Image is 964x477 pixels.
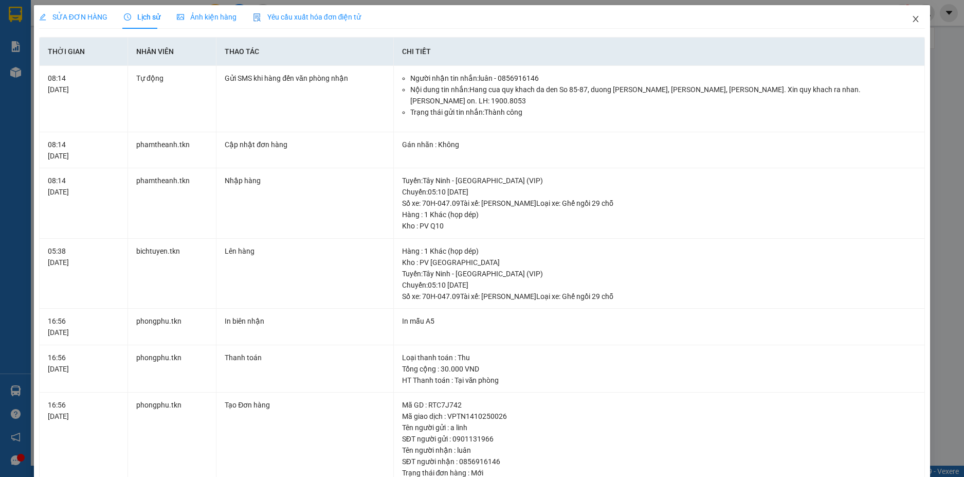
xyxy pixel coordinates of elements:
[402,268,917,302] div: Tuyến : Tây Ninh - [GEOGRAPHIC_DATA] (VIP) Chuyến: 05:10 [DATE] Số xe: 70H-047.09 Tài xế: [PERSON...
[128,345,216,393] td: phongphu.tkn
[402,375,917,386] div: HT Thanh toán : Tại văn phòng
[394,38,925,66] th: Chi tiết
[410,73,917,84] li: Người nhận tin nhắn: luân - 0856916146
[402,209,917,220] div: Hàng : 1 Khác (họp dép)
[402,363,917,375] div: Tổng cộng : 30.000 VND
[128,309,216,345] td: phongphu.tkn
[48,175,119,198] div: 08:14 [DATE]
[402,422,917,433] div: Tên người gửi : a linh
[402,245,917,257] div: Hàng : 1 Khác (họp dép)
[402,445,917,456] div: Tên người nhận : luân
[177,13,184,21] span: picture
[402,139,917,150] div: Gán nhãn : Không
[48,139,119,162] div: 08:14 [DATE]
[48,399,119,422] div: 16:56 [DATE]
[253,13,361,21] span: Yêu cầu xuất hóa đơn điện tử
[216,38,394,66] th: Thao tác
[39,13,46,21] span: edit
[402,433,917,445] div: SĐT người gửi : 0901131966
[402,220,917,232] div: Kho : PV Q10
[402,315,917,327] div: In mẫu A5
[128,168,216,239] td: phamtheanh.tkn
[402,175,917,209] div: Tuyến : Tây Ninh - [GEOGRAPHIC_DATA] (VIP) Chuyến: 05:10 [DATE] Số xe: 70H-047.09 Tài xế: [PERSON...
[225,245,385,257] div: Lên hàng
[177,13,237,21] span: Ảnh kiện hàng
[410,84,917,107] li: Nội dung tin nhắn: Hang cua quy khach da den So 85-87, duong [PERSON_NAME], [PERSON_NAME], [PERSO...
[128,239,216,309] td: bichtuyen.tkn
[225,73,385,84] div: Gửi SMS khi hàng đến văn phòng nhận
[253,13,261,22] img: icon
[225,175,385,186] div: Nhập hàng
[402,257,917,268] div: Kho : PV [GEOGRAPHIC_DATA]
[410,107,917,118] li: Trạng thái gửi tin nhắn: Thành công
[225,399,385,411] div: Tạo Đơn hàng
[48,315,119,338] div: 16:56 [DATE]
[128,132,216,169] td: phamtheanh.tkn
[39,13,107,21] span: SỬA ĐƠN HÀNG
[402,411,917,422] div: Mã giao dịch : VPTN1410250026
[402,352,917,363] div: Loại thanh toán : Thu
[48,352,119,375] div: 16:56 [DATE]
[128,38,216,66] th: Nhân viên
[225,139,385,150] div: Cập nhật đơn hàng
[124,13,131,21] span: clock-circle
[225,352,385,363] div: Thanh toán
[128,66,216,132] td: Tự động
[48,73,119,95] div: 08:14 [DATE]
[901,5,930,34] button: Close
[40,38,128,66] th: Thời gian
[402,456,917,467] div: SĐT người nhận : 0856916146
[124,13,160,21] span: Lịch sử
[912,15,920,23] span: close
[225,315,385,327] div: In biên nhận
[402,399,917,411] div: Mã GD : RTC7J742
[48,245,119,268] div: 05:38 [DATE]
